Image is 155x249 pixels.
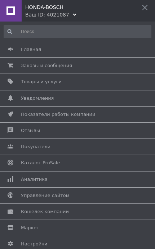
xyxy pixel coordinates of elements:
span: Каталог ProSale [21,160,60,166]
div: Ваш ID: 4021087 [25,11,69,18]
span: Товары и услуги [21,79,62,85]
span: Аналитика [21,176,48,183]
span: Управление сайтом [21,192,70,199]
span: Кошелек компании [21,208,69,215]
span: Отзывы [21,127,40,134]
span: Заказы и сообщения [21,62,72,69]
input: Поиск [4,25,151,38]
span: Уведомления [21,95,54,102]
span: Главная [21,46,41,53]
span: Настройки [21,241,47,247]
span: Покупатели [21,144,50,150]
span: Показатели работы компании [21,111,96,118]
span: Маркет [21,225,39,231]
